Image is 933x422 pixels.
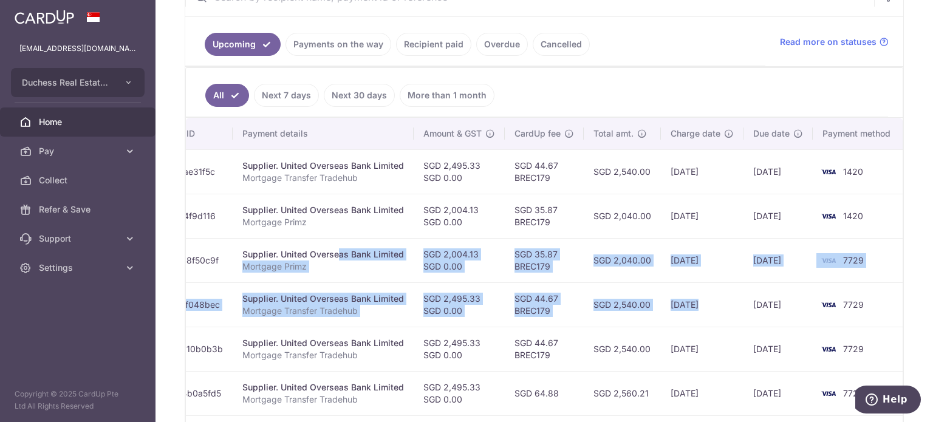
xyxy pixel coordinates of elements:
[661,238,743,282] td: [DATE]
[139,118,233,149] th: Payment ID
[396,33,471,56] a: Recipient paid
[414,194,505,238] td: SGD 2,004.13 SGD 0.00
[414,371,505,415] td: SGD 2,495.33 SGD 0.00
[843,388,864,398] span: 7729
[661,282,743,327] td: [DATE]
[39,203,119,216] span: Refer & Save
[242,293,404,305] div: Supplier. United Overseas Bank Limited
[743,149,813,194] td: [DATE]
[205,84,249,107] a: All
[400,84,494,107] a: More than 1 month
[514,128,561,140] span: CardUp fee
[205,33,281,56] a: Upcoming
[242,216,404,228] p: Mortgage Primz
[242,172,404,184] p: Mortgage Transfer Tradehub
[816,298,841,312] img: Bank Card
[39,116,119,128] span: Home
[743,194,813,238] td: [DATE]
[414,327,505,371] td: SGD 2,495.33 SGD 0.00
[414,149,505,194] td: SGD 2,495.33 SGD 0.00
[780,36,877,48] span: Read more on statuses
[584,327,661,371] td: SGD 2,540.00
[39,145,119,157] span: Pay
[414,282,505,327] td: SGD 2,495.33 SGD 0.00
[242,381,404,393] div: Supplier. United Overseas Bank Limited
[843,211,863,221] span: 1420
[661,194,743,238] td: [DATE]
[324,84,395,107] a: Next 30 days
[254,84,319,107] a: Next 7 days
[242,393,404,406] p: Mortgage Transfer Tradehub
[39,262,119,274] span: Settings
[671,128,720,140] span: Charge date
[22,77,112,89] span: Duchess Real Estate Investment Pte Ltd
[743,238,813,282] td: [DATE]
[584,194,661,238] td: SGD 2,040.00
[584,371,661,415] td: SGD 2,560.21
[242,305,404,317] p: Mortgage Transfer Tradehub
[743,371,813,415] td: [DATE]
[584,238,661,282] td: SGD 2,040.00
[843,255,864,265] span: 7729
[242,248,404,260] div: Supplier. United Overseas Bank Limited
[816,386,841,401] img: Bank Card
[505,238,584,282] td: SGD 35.87 BREC179
[816,209,841,223] img: Bank Card
[242,204,404,216] div: Supplier. United Overseas Bank Limited
[816,165,841,179] img: Bank Card
[855,386,921,416] iframe: Opens a widget where you can find more information
[505,194,584,238] td: SGD 35.87 BREC179
[505,149,584,194] td: SGD 44.67 BREC179
[414,238,505,282] td: SGD 2,004.13 SGD 0.00
[505,327,584,371] td: SGD 44.67 BREC179
[39,174,119,186] span: Collect
[505,371,584,415] td: SGD 64.88
[816,253,841,268] img: Bank Card
[661,327,743,371] td: [DATE]
[423,128,482,140] span: Amount & GST
[753,128,790,140] span: Due date
[743,327,813,371] td: [DATE]
[15,10,74,24] img: CardUp
[780,36,889,48] a: Read more on statuses
[139,149,233,194] td: txn_0515ae31f5c
[816,342,841,356] img: Bank Card
[505,282,584,327] td: SGD 44.67 BREC179
[11,68,145,97] button: Duchess Real Estate Investment Pte Ltd
[139,282,233,327] td: txn_e2aef048bec
[39,233,119,245] span: Support
[661,149,743,194] td: [DATE]
[242,349,404,361] p: Mortgage Transfer Tradehub
[743,282,813,327] td: [DATE]
[843,344,864,354] span: 7729
[19,43,136,55] p: [EMAIL_ADDRESS][DOMAIN_NAME]
[584,149,661,194] td: SGD 2,540.00
[476,33,528,56] a: Overdue
[139,194,233,238] td: txn_c2bf4f9d116
[661,371,743,415] td: [DATE]
[533,33,590,56] a: Cancelled
[584,282,661,327] td: SGD 2,540.00
[139,238,233,282] td: txn_22528f50c9f
[233,118,414,149] th: Payment details
[593,128,634,140] span: Total amt.
[242,160,404,172] div: Supplier. United Overseas Bank Limited
[813,118,905,149] th: Payment method
[242,337,404,349] div: Supplier. United Overseas Bank Limited
[139,327,233,371] td: txn_ddcb10b0b3b
[843,299,864,310] span: 7729
[285,33,391,56] a: Payments on the way
[139,371,233,415] td: txn_bd34b0a5fd5
[242,260,404,273] p: Mortgage Primz
[843,166,863,177] span: 1420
